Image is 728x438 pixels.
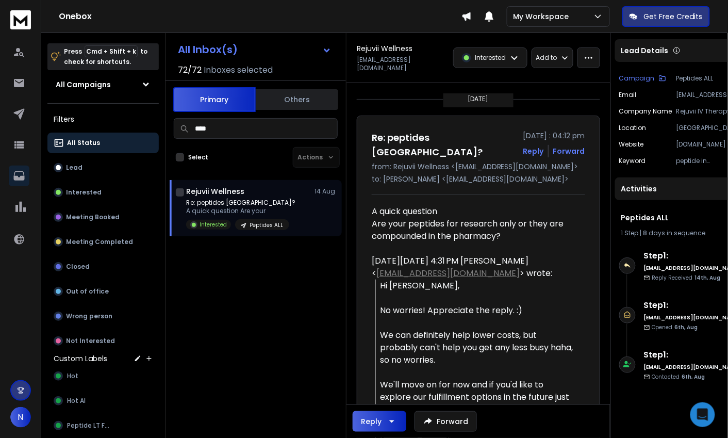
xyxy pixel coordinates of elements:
h1: Rejuvii Wellness [186,186,244,197]
p: Press to check for shortcuts. [64,46,147,67]
span: 8 days in sequence [643,229,706,237]
button: Reply [353,411,406,432]
span: 14th, Aug [695,274,721,282]
button: Others [256,88,338,111]
h1: All Campaigns [56,79,111,90]
p: Meeting Booked [66,213,120,221]
p: Wrong person [66,312,112,320]
p: Get Free Credits [644,11,703,22]
span: 1 Step [621,229,639,237]
h1: Re: peptides [GEOGRAPHIC_DATA]? [372,131,517,159]
div: [DATE][DATE] 4:31 PM [PERSON_NAME] < > wrote: [372,255,577,280]
span: Hot [67,372,78,380]
button: Lead [47,157,159,178]
p: Interested [66,188,102,197]
button: Interested [47,182,159,203]
button: N [10,407,31,428]
p: Keyword [619,157,646,165]
button: All Inbox(s) [170,39,340,60]
button: All Campaigns [47,74,159,95]
button: Reply [523,146,544,156]
p: Contacted [652,373,705,381]
a: [EMAIL_ADDRESS][DOMAIN_NAME] [376,267,520,279]
div: Reply [361,416,382,427]
p: 14 Aug [315,187,338,196]
p: Closed [66,263,90,271]
p: from: Rejuvii Wellness <[EMAIL_ADDRESS][DOMAIN_NAME]> [372,161,585,172]
button: Get Free Credits [622,6,710,27]
button: Forward [415,411,477,432]
p: Not Interested [66,337,115,345]
p: [DATE] : 04:12 pm [523,131,585,141]
button: Out of office [47,281,159,302]
button: Not Interested [47,331,159,351]
button: Hot [47,366,159,386]
p: Lead Details [621,45,669,56]
p: Out of office [66,287,109,296]
h3: Custom Labels [54,353,107,364]
p: Company Name [619,107,672,116]
p: Opened [652,323,698,331]
div: Hi [PERSON_NAME], [380,280,577,292]
span: Hot AI [67,397,86,405]
div: We can definitely help lower costs, but probably can't help you get any less busy haha, so no wor... [380,329,577,366]
p: website [619,140,644,149]
div: Forward [553,146,585,156]
button: Meeting Booked [47,207,159,228]
p: location [619,124,647,132]
span: 6th, Aug [682,373,705,381]
p: Reply Received [652,274,721,282]
span: Cmd + Shift + k [85,45,138,57]
p: Meeting Completed [66,238,133,246]
h1: Rejuvii Wellness [357,43,412,54]
label: Select [188,153,208,161]
span: 6th, Aug [675,323,698,331]
div: Are your peptides for research only or they are compounded in the pharmacy? [372,218,577,242]
button: Meeting Completed [47,232,159,252]
p: Campaign [619,74,655,83]
h3: Filters [47,112,159,126]
button: Peptide LT FUP [47,415,159,436]
p: Peptides ALL [250,221,283,229]
p: Re: peptides [GEOGRAPHIC_DATA]? [186,199,295,207]
p: My Workspace [514,11,573,22]
div: No worries! Appreciate the reply. :) [380,304,577,317]
button: All Status [47,133,159,153]
p: [DATE] [468,95,489,103]
span: Peptide LT FUP [67,421,112,430]
p: Email [619,91,637,99]
button: Wrong person [47,306,159,327]
p: Interested [475,54,506,62]
h3: Inboxes selected [204,64,273,76]
p: [EMAIL_ADDRESS][DOMAIN_NAME] [357,56,447,72]
img: logo [10,10,31,29]
span: 72 / 72 [178,64,202,76]
button: Hot AI [47,391,159,411]
p: All Status [67,139,100,147]
button: Closed [47,256,159,277]
div: Open Intercom Messenger [690,402,715,427]
h1: All Inbox(s) [178,44,238,55]
p: A quick question Are your [186,207,295,215]
p: to: [PERSON_NAME] <[EMAIL_ADDRESS][DOMAIN_NAME]> [372,174,585,184]
div: A quick question [372,205,577,218]
p: Interested [200,221,227,229]
button: Campaign [619,74,666,83]
h1: Onebox [59,10,461,23]
p: Add to [536,54,557,62]
button: Primary [173,87,256,112]
p: Lead [66,164,82,172]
